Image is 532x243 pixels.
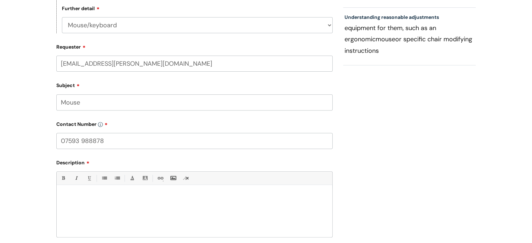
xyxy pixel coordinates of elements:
[56,157,333,166] label: Description
[56,119,333,127] label: Contact Number
[169,174,177,183] a: Insert Image...
[56,42,333,50] label: Requester
[59,174,68,183] a: Bold (Ctrl-B)
[62,5,100,12] label: Further detail
[72,174,80,183] a: Italic (Ctrl-I)
[98,122,103,127] img: info-icon.svg
[56,56,333,72] input: Email
[156,174,164,183] a: Link
[345,22,475,56] p: equipment for them, such as an ergonomic or specific chair modifying instructions
[85,174,93,183] a: Underline(Ctrl-U)
[100,174,108,183] a: • Unordered List (Ctrl-Shift-7)
[182,174,190,183] a: Remove formatting (Ctrl-\)
[345,14,439,20] a: Understanding reasonable adjustments
[141,174,149,183] a: Back Color
[128,174,136,183] a: Font Color
[113,174,121,183] a: 1. Ordered List (Ctrl-Shift-8)
[376,35,395,43] span: mouse
[56,80,333,88] label: Subject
